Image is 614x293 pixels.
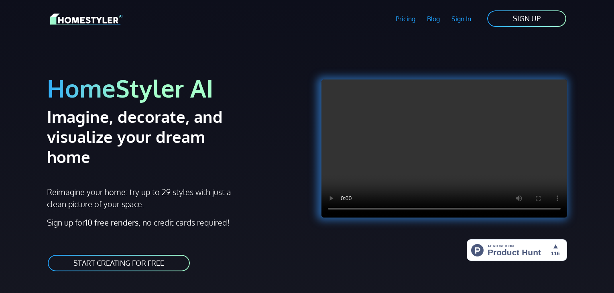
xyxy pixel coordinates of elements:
[445,10,477,28] a: Sign In
[47,186,238,210] p: Reimagine your home: try up to 29 styles with just a clean picture of your space.
[47,73,302,103] h1: HomeStyler AI
[50,12,122,26] img: HomeStyler AI logo
[85,217,138,228] strong: 10 free renders
[47,216,302,228] p: Sign up for , no credit cards required!
[467,239,567,261] img: HomeStyler AI - Interior Design Made Easy: One Click to Your Dream Home | Product Hunt
[390,10,421,28] a: Pricing
[486,10,567,28] a: SIGN UP
[47,254,191,272] a: START CREATING FOR FREE
[421,10,445,28] a: Blog
[47,106,251,167] h2: Imagine, decorate, and visualize your dream home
